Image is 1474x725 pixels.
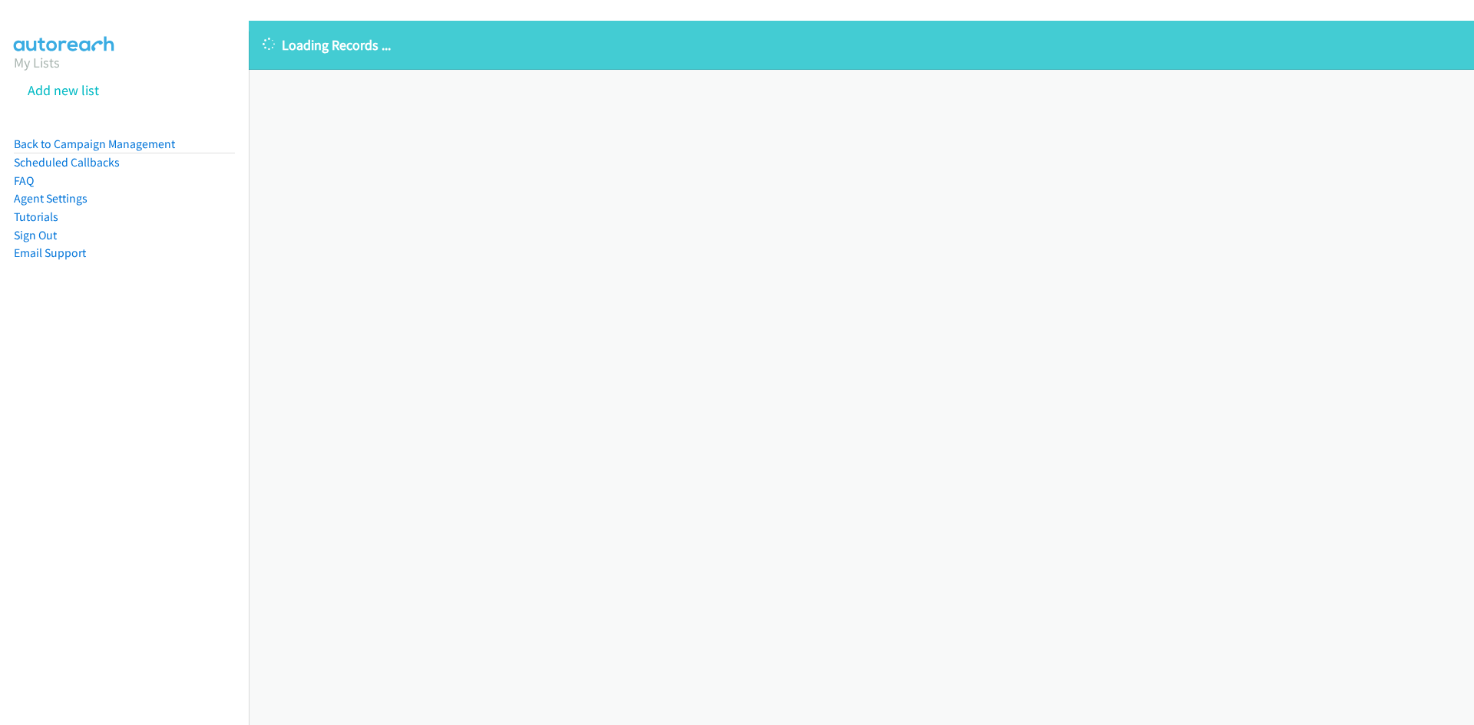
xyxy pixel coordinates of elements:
a: My Lists [14,54,60,71]
a: FAQ [14,173,34,188]
a: Tutorials [14,209,58,224]
a: Sign Out [14,228,57,242]
a: Back to Campaign Management [14,137,175,151]
a: Agent Settings [14,191,88,206]
a: Add new list [28,81,99,99]
p: Loading Records ... [263,35,1460,55]
a: Scheduled Callbacks [14,155,120,170]
a: Email Support [14,246,86,260]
